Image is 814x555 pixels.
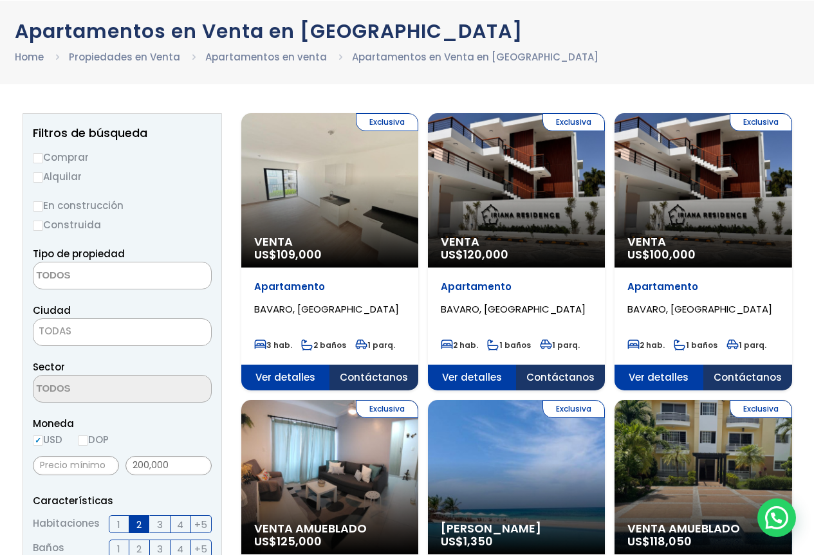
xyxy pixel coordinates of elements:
a: Exclusiva Venta US$120,000 Apartamento BAVARO, [GEOGRAPHIC_DATA] 2 hab. 1 baños 1 parq. Ver detal... [428,113,605,390]
span: Exclusiva [542,400,605,418]
span: Moneda [33,415,212,432]
span: TODAS [39,324,71,338]
span: US$ [254,533,322,549]
span: 4 [177,516,183,532]
span: 109,000 [277,246,322,262]
span: BAVARO, [GEOGRAPHIC_DATA] [441,302,586,316]
p: Apartamento [254,280,405,293]
span: 118,050 [650,533,692,549]
label: USD [33,432,62,448]
span: Exclusiva [356,113,418,131]
span: Exclusiva [730,113,792,131]
input: Construida [33,221,43,231]
label: Alquilar [33,168,212,185]
li: Apartamentos en Venta en [GEOGRAPHIC_DATA] [352,49,598,65]
span: US$ [627,246,696,262]
h2: Filtros de búsqueda [33,127,212,140]
span: Venta Amueblado [627,522,779,535]
h1: Apartamentos en Venta en [GEOGRAPHIC_DATA] [15,20,800,42]
span: Ver detalles [615,365,703,390]
span: 1 baños [487,340,531,350]
span: 2 hab. [627,340,665,350]
label: DOP [78,432,109,448]
span: US$ [254,246,322,262]
span: Sector [33,360,65,374]
span: BAVARO, [GEOGRAPHIC_DATA] [627,302,772,316]
span: 3 [157,516,163,532]
input: Comprar [33,153,43,163]
p: Apartamento [441,280,592,293]
input: USD [33,435,43,446]
span: Tipo de propiedad [33,247,125,260]
span: TODAS [33,322,211,340]
span: 1 baños [674,340,717,350]
span: 2 [136,516,142,532]
span: TODAS [33,318,212,346]
span: 100,000 [650,246,696,262]
span: Exclusiva [730,400,792,418]
span: US$ [627,533,692,549]
span: Contáctanos [516,365,605,390]
span: Venta [441,235,592,248]
span: Ciudad [33,304,71,317]
span: Venta Amueblado [254,522,405,535]
input: DOP [78,435,88,446]
label: Comprar [33,149,212,165]
input: En construcción [33,201,43,212]
span: 1 [117,516,120,532]
span: US$ [441,533,493,549]
span: Ver detalles [428,365,517,390]
span: Venta [254,235,405,248]
span: Venta [627,235,779,248]
label: Construida [33,217,212,233]
p: Características [33,493,212,509]
span: +5 [194,516,207,532]
label: En construcción [33,197,212,214]
p: Apartamento [627,280,779,293]
span: Ver detalles [241,365,330,390]
span: Habitaciones [33,515,100,533]
span: 2 hab. [441,340,478,350]
textarea: Search [33,376,158,403]
span: 3 hab. [254,340,292,350]
a: Exclusiva Venta US$100,000 Apartamento BAVARO, [GEOGRAPHIC_DATA] 2 hab. 1 baños 1 parq. Ver detal... [615,113,791,390]
span: 2 baños [301,340,346,350]
span: 1,350 [463,533,493,549]
span: [PERSON_NAME] [441,522,592,535]
a: Home [15,50,44,64]
span: BAVARO, [GEOGRAPHIC_DATA] [254,302,399,316]
textarea: Search [33,262,158,290]
a: Propiedades en Venta [69,50,180,64]
span: Exclusiva [356,400,418,418]
span: US$ [441,246,508,262]
input: Alquilar [33,172,43,183]
input: Precio mínimo [33,456,119,475]
a: Exclusiva Venta US$109,000 Apartamento BAVARO, [GEOGRAPHIC_DATA] 3 hab. 2 baños 1 parq. Ver detal... [241,113,418,390]
span: Contáctanos [329,365,418,390]
span: 125,000 [277,533,322,549]
span: 120,000 [463,246,508,262]
span: 1 parq. [355,340,395,350]
span: Exclusiva [542,113,605,131]
input: Precio máximo [125,456,212,475]
span: Contáctanos [703,365,792,390]
a: Apartamentos en venta [205,50,327,64]
span: 1 parq. [540,340,580,350]
span: 1 parq. [726,340,766,350]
